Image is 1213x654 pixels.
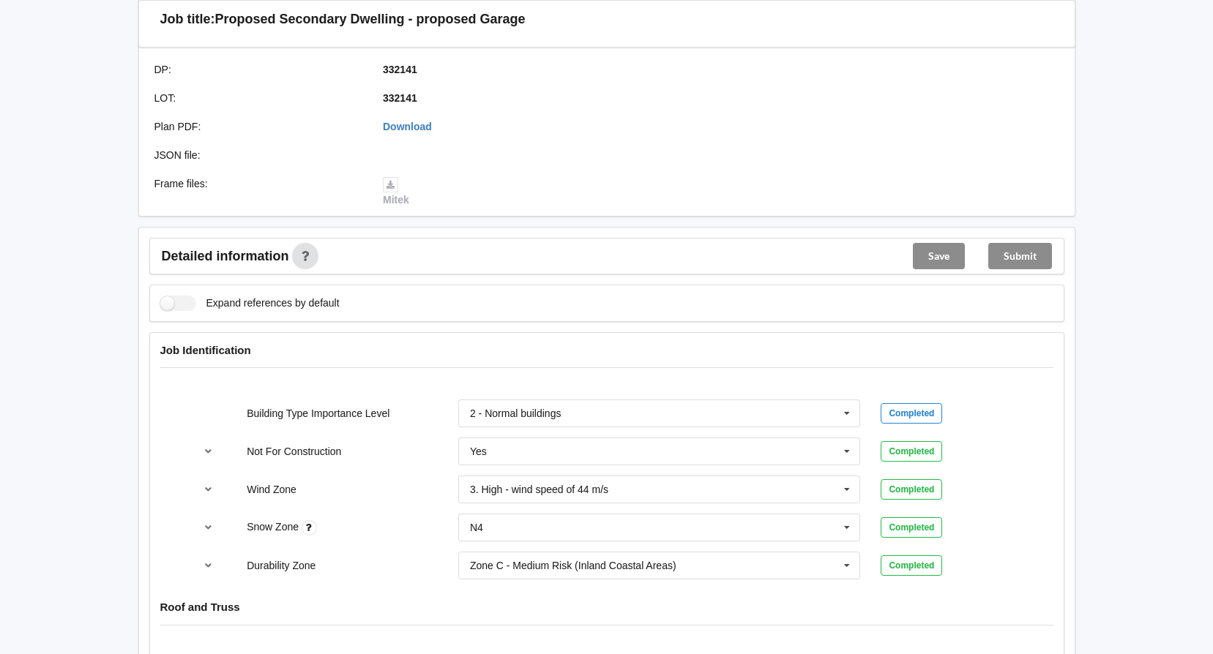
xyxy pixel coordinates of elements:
h4: Roof and Truss [160,600,1053,614]
label: Building Type Importance Level [247,407,389,419]
label: Expand references by default [160,296,340,311]
div: Frame files : [144,176,373,207]
div: Completed [881,441,942,462]
h3: Job title: [160,11,215,28]
a: Mitek [383,178,409,206]
div: Plan PDF : [144,119,373,134]
label: Durability Zone [247,560,316,571]
div: Completed [881,479,942,500]
label: Wind Zone [247,484,296,495]
b: 332141 [383,64,417,75]
div: Yes [470,446,487,456]
div: Zone C - Medium Risk (Inland Coastal Areas) [470,560,676,571]
button: reference-toggle [194,438,223,465]
div: 3. High - wind speed of 44 m/s [470,484,608,495]
div: N4 [470,522,483,533]
div: 2 - Normal buildings [470,408,561,418]
h3: Proposed Secondary Dwelling - proposed Garage [215,11,526,28]
label: Snow Zone [247,521,302,533]
div: Completed [881,517,942,538]
label: Not For Construction [247,446,341,457]
div: Completed [881,555,942,576]
a: Download [383,121,432,132]
b: 332141 [383,92,417,104]
div: DP : [144,62,373,77]
span: Detailed information [162,249,289,263]
div: JSON file : [144,148,373,162]
h4: Job Identification [160,343,1053,357]
div: Completed [881,403,942,424]
div: LOT : [144,91,373,105]
button: reference-toggle [194,476,223,503]
button: reference-toggle [194,514,223,541]
button: reference-toggle [194,552,223,579]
